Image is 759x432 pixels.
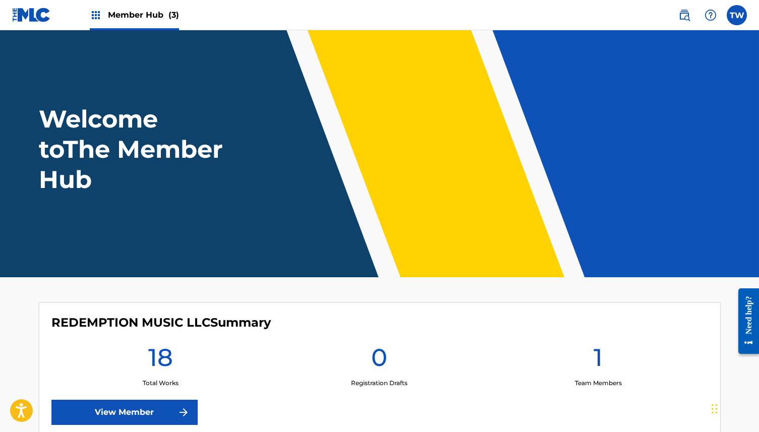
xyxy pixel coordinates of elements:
[51,315,271,330] h4: REDEMPTION MUSIC LLC
[712,394,718,424] div: Drag
[90,9,102,21] img: Top Rightsholders
[143,379,179,388] p: Total Works
[700,5,721,25] div: Help
[178,406,190,418] img: f7272a7cc735f4ea7f67.svg
[727,5,747,25] div: User Menu
[351,379,407,388] p: Registration Drafts
[148,342,173,379] h1: 18
[51,400,198,425] a: View Member
[575,379,622,388] p: Team Members
[678,9,690,21] img: search
[709,384,759,432] iframe: Chat Widget
[39,104,227,195] h1: Welcome to The Member Hub
[168,10,179,20] span: (3)
[705,9,717,21] img: help
[12,8,51,22] img: MLC Logo
[594,342,603,379] h1: 1
[731,280,759,361] iframe: Resource Center
[371,342,387,379] h1: 0
[108,9,179,21] span: Member Hub
[674,5,694,25] a: Public Search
